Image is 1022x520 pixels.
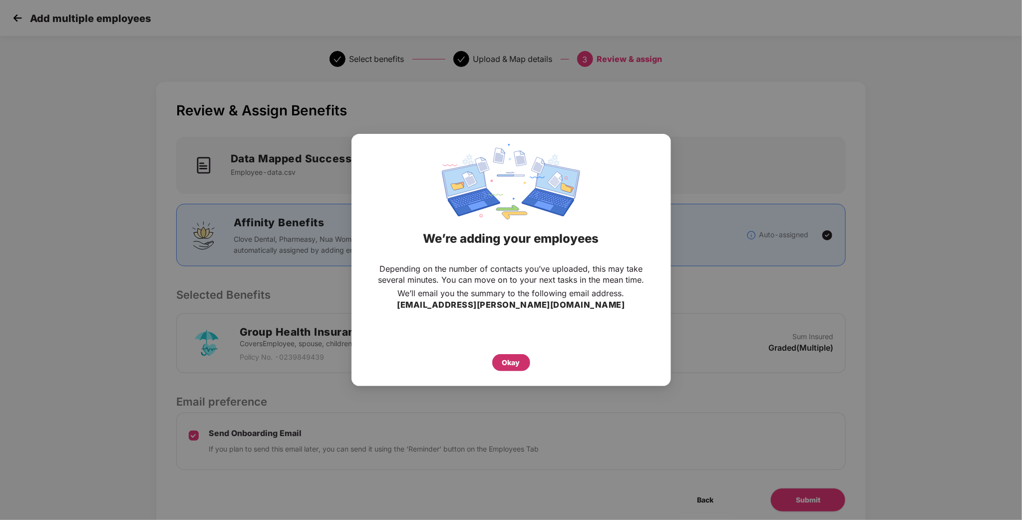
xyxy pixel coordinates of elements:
[502,357,520,368] div: Okay
[364,219,659,258] div: We’re adding your employees
[442,144,580,219] img: svg+xml;base64,PHN2ZyBpZD0iRGF0YV9zeW5jaW5nIiB4bWxucz0iaHR0cDovL3d3dy53My5vcmcvMjAwMC9zdmciIHdpZH...
[397,299,625,312] h3: [EMAIL_ADDRESS][PERSON_NAME][DOMAIN_NAME]
[371,263,651,285] p: Depending on the number of contacts you’ve uploaded, this may take several minutes. You can move ...
[398,288,625,299] p: We’ll email you the summary to the following email address.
